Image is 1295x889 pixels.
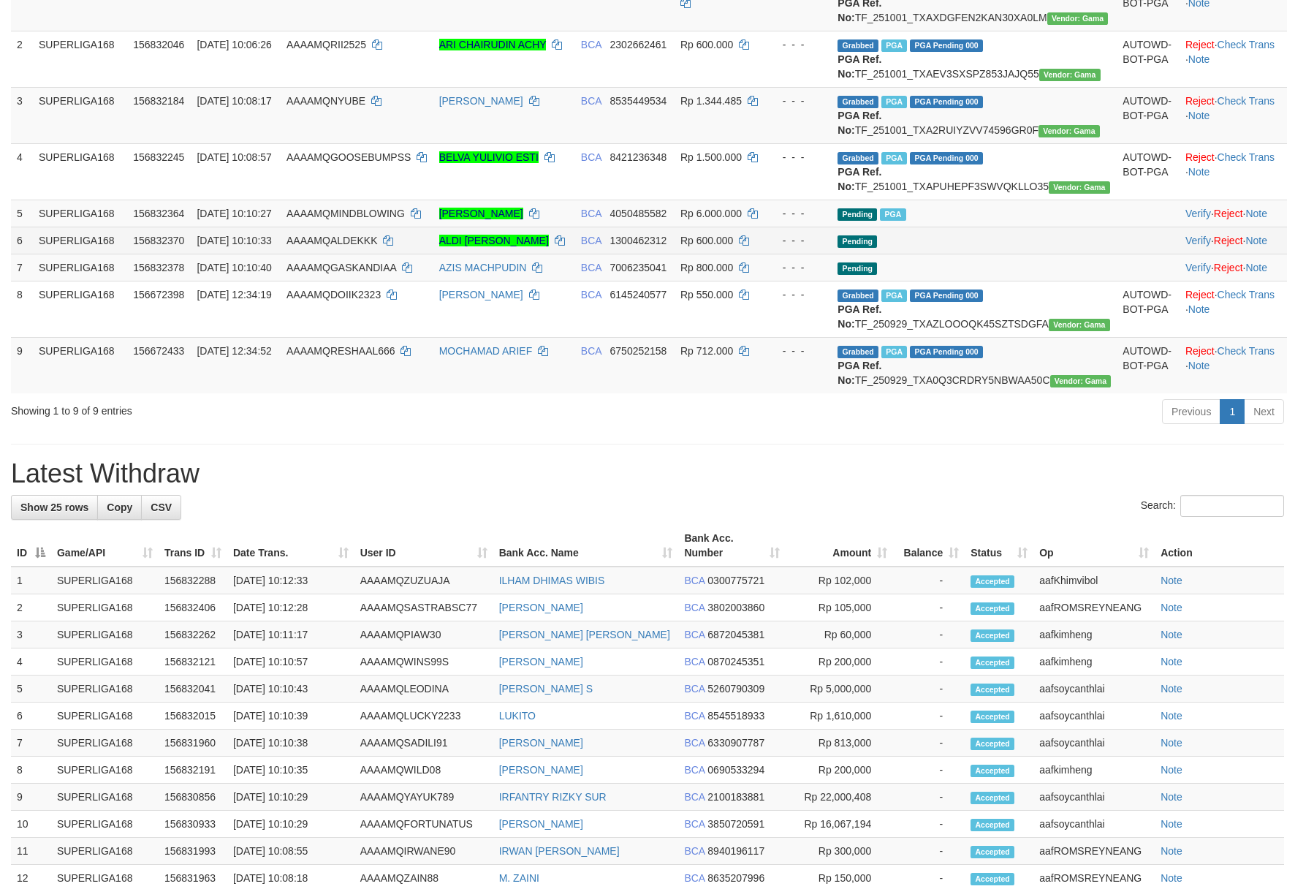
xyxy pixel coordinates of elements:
[680,208,742,219] span: Rp 6.000.000
[197,39,271,50] span: [DATE] 10:06:26
[197,289,271,300] span: [DATE] 12:34:19
[11,757,51,784] td: 8
[133,235,184,246] span: 156832370
[499,845,620,857] a: IRWAN [PERSON_NAME]
[1185,208,1211,219] a: Verify
[1220,399,1245,424] a: 1
[838,360,881,386] b: PGA Ref. No:
[893,567,965,594] td: -
[227,648,354,676] td: [DATE] 10:10:57
[439,345,533,357] a: MOCHAMAD ARIEF
[965,525,1033,567] th: Status: activate to sort column ascending
[159,784,227,811] td: 156830856
[133,208,184,219] span: 156832364
[1185,262,1211,273] a: Verify
[51,621,159,648] td: SUPERLIGA168
[197,151,271,163] span: [DATE] 10:08:57
[971,602,1014,615] span: Accepted
[707,683,764,695] span: Copy 5260790309 to clipboard
[1185,151,1215,163] a: Reject
[610,151,667,163] span: Copy 8421236348 to clipboard
[1188,53,1210,65] a: Note
[439,289,523,300] a: [PERSON_NAME]
[354,757,493,784] td: AAAAMQWILD08
[439,151,539,163] a: BELVA YULIVIO ESTI
[838,303,881,330] b: PGA Ref. No:
[1033,525,1155,567] th: Op: activate to sort column ascending
[227,757,354,784] td: [DATE] 10:10:35
[354,621,493,648] td: AAAAMQPIAW30
[610,208,667,219] span: Copy 4050485582 to clipboard
[159,621,227,648] td: 156832262
[910,152,983,164] span: PGA Pending
[1188,166,1210,178] a: Note
[11,143,33,200] td: 4
[51,784,159,811] td: SUPERLIGA168
[838,235,877,248] span: Pending
[1049,319,1110,331] span: Vendor URL: https://trx31.1velocity.biz
[1161,656,1182,667] a: Note
[684,764,705,776] span: BCA
[286,151,411,163] span: AAAAMQGOOSEBUMPSS
[159,525,227,567] th: Trans ID: activate to sort column ascending
[51,703,159,730] td: SUPERLIGA168
[11,227,33,254] td: 6
[1117,143,1180,200] td: AUTOWD-BOT-PGA
[610,345,667,357] span: Copy 6750252158 to clipboard
[133,39,184,50] span: 156832046
[1161,818,1182,830] a: Note
[838,96,878,108] span: Grabbed
[11,784,51,811] td: 9
[354,730,493,757] td: AAAAMQSADILI91
[971,738,1014,750] span: Accepted
[893,525,965,567] th: Balance: activate to sort column ascending
[354,676,493,703] td: AAAAMQLEODINA
[197,235,271,246] span: [DATE] 10:10:33
[1047,12,1109,25] span: Vendor URL: https://trx31.1velocity.biz
[1033,757,1155,784] td: aafkimheng
[1039,69,1101,81] span: Vendor URL: https://trx31.1velocity.biz
[354,648,493,676] td: AAAAMQWINS99S
[971,629,1014,642] span: Accepted
[133,95,184,107] span: 156832184
[227,525,354,567] th: Date Trans.: activate to sort column ascending
[33,254,127,281] td: SUPERLIGA168
[893,703,965,730] td: -
[1033,594,1155,621] td: aafROMSREYNEANG
[770,206,826,221] div: - - -
[707,737,764,749] span: Copy 6330907787 to clipboard
[1161,845,1182,857] a: Note
[439,208,523,219] a: [PERSON_NAME]
[11,703,51,730] td: 6
[493,525,679,567] th: Bank Acc. Name: activate to sort column ascending
[786,525,893,567] th: Amount: activate to sort column ascending
[159,676,227,703] td: 156832041
[227,567,354,594] td: [DATE] 10:12:33
[680,39,733,50] span: Rp 600.000
[1185,95,1215,107] a: Reject
[499,629,670,640] a: [PERSON_NAME] [PERSON_NAME]
[33,87,127,143] td: SUPERLIGA168
[786,648,893,676] td: Rp 200,000
[286,345,395,357] span: AAAAMQRESHAAL666
[1161,683,1182,695] a: Note
[1185,289,1215,300] a: Reject
[11,621,51,648] td: 3
[707,764,764,776] span: Copy 0690533294 to clipboard
[786,594,893,621] td: Rp 105,000
[11,730,51,757] td: 7
[141,495,181,520] a: CSV
[707,656,764,667] span: Copy 0870245351 to clipboard
[832,87,1117,143] td: TF_251001_TXA2RUIYZVV74596GR0F
[33,337,127,393] td: SUPERLIGA168
[838,346,878,358] span: Grabbed
[439,39,547,50] a: ARI CHAIRUDIN ACHY
[893,676,965,703] td: -
[11,459,1284,488] h1: Latest Withdraw
[832,31,1117,87] td: TF_251001_TXAEV3SXSPZ853JAJQ55
[770,287,826,302] div: - - -
[1185,39,1215,50] a: Reject
[11,567,51,594] td: 1
[33,31,127,87] td: SUPERLIGA168
[159,703,227,730] td: 156832015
